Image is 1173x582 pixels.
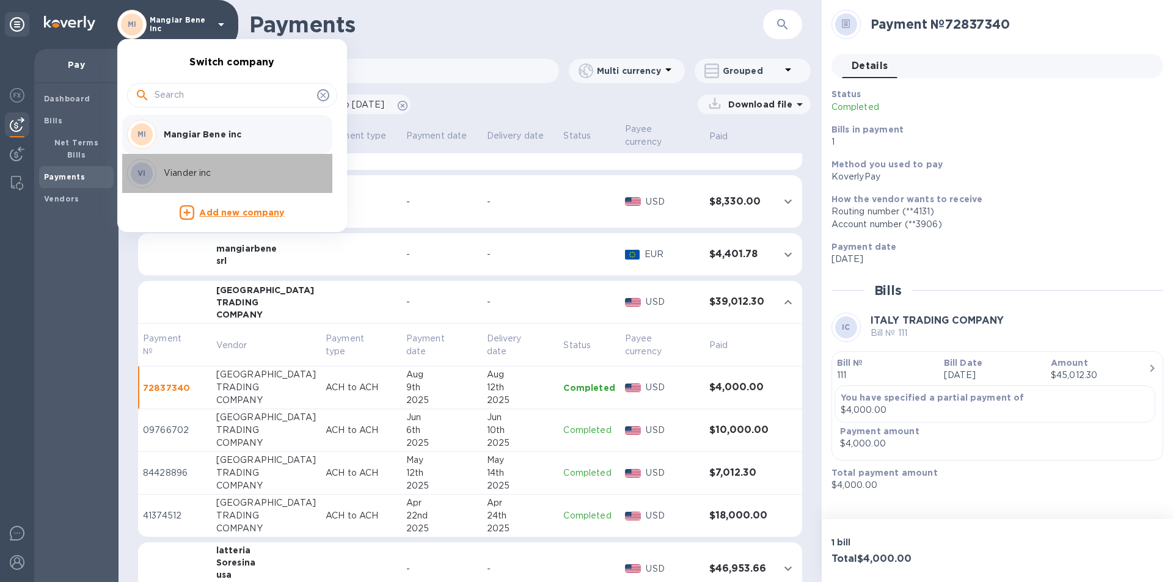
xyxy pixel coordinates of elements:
[137,169,146,178] b: VI
[137,129,147,139] b: MI
[199,206,284,220] p: Add new company
[164,167,318,180] p: Viander inc
[155,86,312,104] input: Search
[164,128,318,140] p: Mangiar Bene inc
